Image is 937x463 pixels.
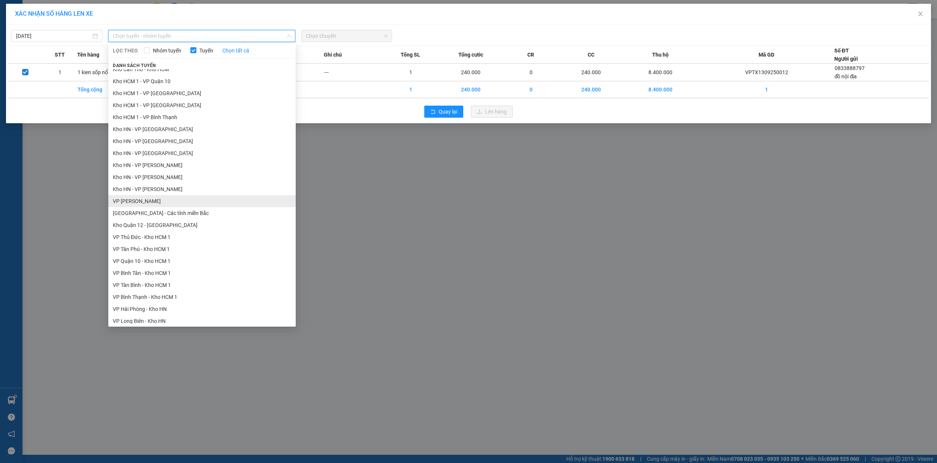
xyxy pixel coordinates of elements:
td: 8.400.000 [623,64,699,81]
td: 240.000 [440,81,502,98]
td: Tổng cộng [77,81,135,98]
span: XÁC NHẬN SỐ HÀNG LÊN XE [15,10,93,17]
td: 1 [382,64,439,81]
li: Kho HN - VP [GEOGRAPHIC_DATA] [108,147,296,159]
td: 0 [502,64,560,81]
strong: PHIẾU DÁN LÊN HÀNG [50,3,148,13]
td: VPTX1309250012 [699,64,834,81]
span: LỌC THEO [113,46,138,55]
button: uploadLên hàng [471,106,513,118]
span: Tổng SL [401,51,420,59]
span: CR [527,51,534,59]
span: Tuyến [196,46,216,55]
li: Kho HCM 1 - VP [GEOGRAPHIC_DATA] [108,99,296,111]
li: Kho HCM 1 - VP Quận 10 [108,75,296,87]
li: VP Tân Bình - Kho HCM 1 [108,279,296,291]
span: Mã đơn: VPTX1309250022 [3,45,114,55]
li: [GEOGRAPHIC_DATA] - Các tỉnh miền Bắc [108,207,296,219]
li: VP Quận 10 - Kho HCM 1 [108,255,296,267]
li: Kho Cần Thơ - Kho HCM [108,63,296,75]
td: 8.400.000 [623,81,699,98]
span: close [918,11,924,17]
li: Kho HN - VP [PERSON_NAME] [108,159,296,171]
span: Mã GD [759,51,774,59]
li: Kho HCM 1 - VP Bình Thạnh [108,111,296,123]
li: Kho HN - VP [PERSON_NAME] [108,171,296,183]
td: 1 [699,81,834,98]
a: Chọn tất cả [222,46,249,55]
span: Danh sách tuyến [108,62,160,69]
span: Ghi chú [324,51,342,59]
span: Tổng cước [458,51,483,59]
td: 0 [502,81,560,98]
td: 1 [382,81,439,98]
li: Kho HN - VP [GEOGRAPHIC_DATA] [108,135,296,147]
span: đồ nội địa [835,73,857,79]
span: STT [55,51,65,59]
strong: CSKH: [21,25,40,32]
span: Chọn tuyến - nhóm tuyến [113,30,291,42]
li: VP Hải Phòng - Kho HN [108,303,296,315]
li: Kho HN - VP [PERSON_NAME] [108,183,296,195]
span: Ngày in phiếu: 18:07 ngày [47,15,151,23]
li: VP Tân Phú - Kho HCM 1 [108,243,296,255]
span: Tên hàng [77,51,99,59]
span: Chọn chuyến [306,30,388,42]
td: 1 kien sốp nổ [77,64,135,81]
span: CC [588,51,594,59]
span: Thu hộ [652,51,669,59]
li: Kho Quận 12 - [GEOGRAPHIC_DATA] [108,219,296,231]
button: Close [910,4,931,25]
li: VP Thủ Đức - Kho HCM 1 [108,231,296,243]
td: --- [324,64,382,81]
li: Kho HN - VP [GEOGRAPHIC_DATA] [108,123,296,135]
span: down [287,34,291,38]
span: Nhóm tuyến [150,46,184,55]
span: Quay lại [439,108,457,116]
li: VP Bình Thạnh - Kho HCM 1 [108,291,296,303]
button: rollbackQuay lại [424,106,463,118]
span: rollback [430,109,436,115]
span: 0833888797 [835,65,865,71]
td: 1 [43,64,78,81]
input: 13/09/2025 [16,32,91,40]
span: CÔNG TY TNHH CHUYỂN PHÁT NHANH BẢO AN [65,25,138,39]
li: VP Bình Tân - Kho HCM 1 [108,267,296,279]
li: VP Long Biên - Kho HN [108,315,296,327]
li: Kho HCM 1 - VP [GEOGRAPHIC_DATA] [108,87,296,99]
div: Số ĐT Người gửi [834,46,858,63]
td: 240.000 [560,64,623,81]
li: VP [PERSON_NAME] [108,195,296,207]
span: [PHONE_NUMBER] [3,25,57,39]
td: 240.000 [560,81,623,98]
td: 240.000 [440,64,502,81]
